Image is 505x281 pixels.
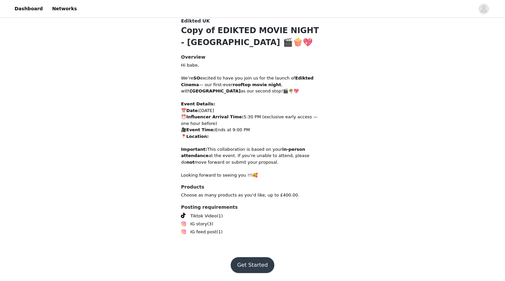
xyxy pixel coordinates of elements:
[181,75,324,94] p: We’re excited to have you join us for the launch of — our first-ever , with as our second stop!🎬🌴💖
[181,184,324,191] h4: Products
[181,192,324,198] p: Choose as many products as you'd like, up to £400.00.
[231,257,275,273] button: Get Started
[186,127,215,132] strong: Event Time:
[181,229,186,235] img: Instagram Icon
[190,88,241,93] strong: [GEOGRAPHIC_DATA]
[186,134,209,139] strong: Location:
[207,221,213,227] span: (3)
[216,229,222,235] span: (1)
[193,76,200,81] strong: SO
[181,146,324,166] p: This collaboration is based on your at the event. If you’re unable to attend, please do move forw...
[190,213,217,219] span: Tiktok Video
[233,82,281,87] strong: rooftop movie night
[217,213,223,219] span: (1)
[186,108,200,113] strong: Date:
[190,221,207,227] span: IG story
[186,160,194,165] strong: not
[48,1,81,16] a: Networks
[181,147,207,152] strong: Important:
[181,204,324,211] h4: Posting requirements
[181,18,210,25] span: Edikted UK
[181,101,324,140] p: 📅 [DATE] ⏰ 5:30 PM (exclusive early access — one hour before) 🎥 Ends at 9:00 PM 📍
[11,1,47,16] a: Dashboard
[190,229,216,235] span: IG feed post
[181,172,324,179] p: Looking forward to seeing you !!!🥰
[181,62,324,69] p: Hi babe,
[481,4,487,14] div: avatar
[181,25,324,48] h1: Copy of EDIKTED MOVIE NIGHT - [GEOGRAPHIC_DATA] 🎬🍿💖
[186,114,244,119] strong: Influencer Arrival Time:
[181,221,186,227] img: Instagram Icon
[181,76,313,87] strong: Edikted Cinema
[181,101,215,106] strong: Event Details:
[181,54,324,61] h4: Overview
